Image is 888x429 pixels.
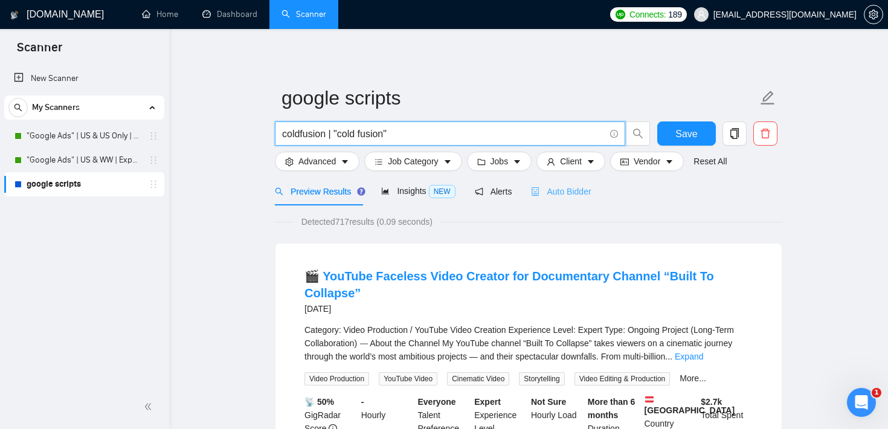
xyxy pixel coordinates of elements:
[12,71,230,85] h2: 10 collections
[536,152,605,171] button: userClientcaret-down
[665,157,674,166] span: caret-down
[282,83,758,113] input: Scanner name...
[4,95,164,196] li: My Scanners
[285,157,294,166] span: setting
[341,157,349,166] span: caret-down
[610,152,684,171] button: idcardVendorcaret-down
[547,157,555,166] span: user
[293,215,441,228] span: Detected 717 results (0.09 seconds)
[697,10,706,19] span: user
[161,318,242,366] button: Help
[475,187,483,196] span: notification
[4,66,164,91] li: New Scanner
[588,397,635,420] b: More than 6 months
[513,157,521,166] span: caret-down
[616,10,625,19] img: upwork-logo.png
[27,148,141,172] a: "Google Ads" | US & WW | Expert
[12,294,215,306] p: Using Auto Bidder
[8,31,234,55] div: Search for helpSearch for help
[864,10,883,19] span: setting
[864,5,883,24] button: setting
[12,262,56,274] span: 15 articles
[149,131,158,141] span: holder
[12,247,215,259] p: Setting up a Scanner
[14,66,155,91] a: New Scanner
[626,128,649,139] span: search
[629,8,666,21] span: Connects:
[519,372,564,385] span: Storytelling
[275,187,362,196] span: Preview Results
[722,121,747,146] button: copy
[9,103,27,112] span: search
[364,152,462,171] button: barsJob Categorycaret-down
[675,126,697,141] span: Save
[12,199,215,212] p: Dashboard
[864,10,883,19] a: setting
[304,302,753,316] div: [DATE]
[304,372,369,385] span: Video Production
[7,39,72,64] span: Scanner
[531,397,566,407] b: Not Sure
[12,120,56,133] span: 20 articles
[32,95,80,120] span: My Scanners
[190,348,212,356] span: Help
[12,105,215,118] p: GigRadar Quick Start
[560,155,582,168] span: Client
[212,5,234,27] div: Close
[28,348,53,356] span: Home
[27,124,141,148] a: "Google Ads" | US & US Only | Expert
[723,128,746,139] span: copy
[142,9,178,19] a: homeHome
[693,155,727,168] a: Reset All
[475,187,512,196] span: Alerts
[381,186,455,196] span: Insights
[491,155,509,168] span: Jobs
[275,152,359,171] button: settingAdvancedcaret-down
[645,395,735,415] b: [GEOGRAPHIC_DATA]
[100,348,142,356] span: Messages
[388,155,438,168] span: Job Category
[680,373,706,383] a: More...
[12,214,51,227] span: 4 articles
[418,397,456,407] b: Everyone
[429,185,455,198] span: NEW
[282,126,605,141] input: Search Freelance Jobs...
[467,152,532,171] button: folderJobscaret-down
[675,352,703,361] a: Expand
[531,187,591,196] span: Auto Bidder
[531,187,539,196] span: robot
[701,397,722,407] b: $ 2.7k
[144,401,156,413] span: double-left
[12,152,215,165] p: Upwork Basics
[304,269,714,300] a: 🎬 YouTube Faceless Video Creator for Documentary Channel “Built To Collapse”
[381,187,390,195] span: area-chart
[620,157,629,166] span: idcard
[361,397,364,407] b: -
[12,167,51,180] span: 4 articles
[106,5,138,26] h1: Help
[634,155,660,168] span: Vendor
[668,8,681,21] span: 189
[754,128,777,139] span: delete
[80,318,161,366] button: Messages
[27,172,141,196] a: google scripts
[149,179,158,189] span: holder
[356,186,367,197] div: Tooltip anchor
[275,187,283,196] span: search
[202,9,257,19] a: dashboardDashboard
[657,121,716,146] button: Save
[447,372,509,385] span: Cinematic Video
[574,372,671,385] span: Video Editing & Production
[587,157,595,166] span: caret-down
[645,395,654,404] img: 🇦🇹
[375,157,383,166] span: bars
[626,121,650,146] button: search
[304,397,334,407] b: 📡 50%
[477,157,486,166] span: folder
[149,155,158,165] span: holder
[872,388,881,398] span: 1
[760,90,776,106] span: edit
[379,372,437,385] span: YouTube Video
[443,157,452,166] span: caret-down
[610,130,618,138] span: info-circle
